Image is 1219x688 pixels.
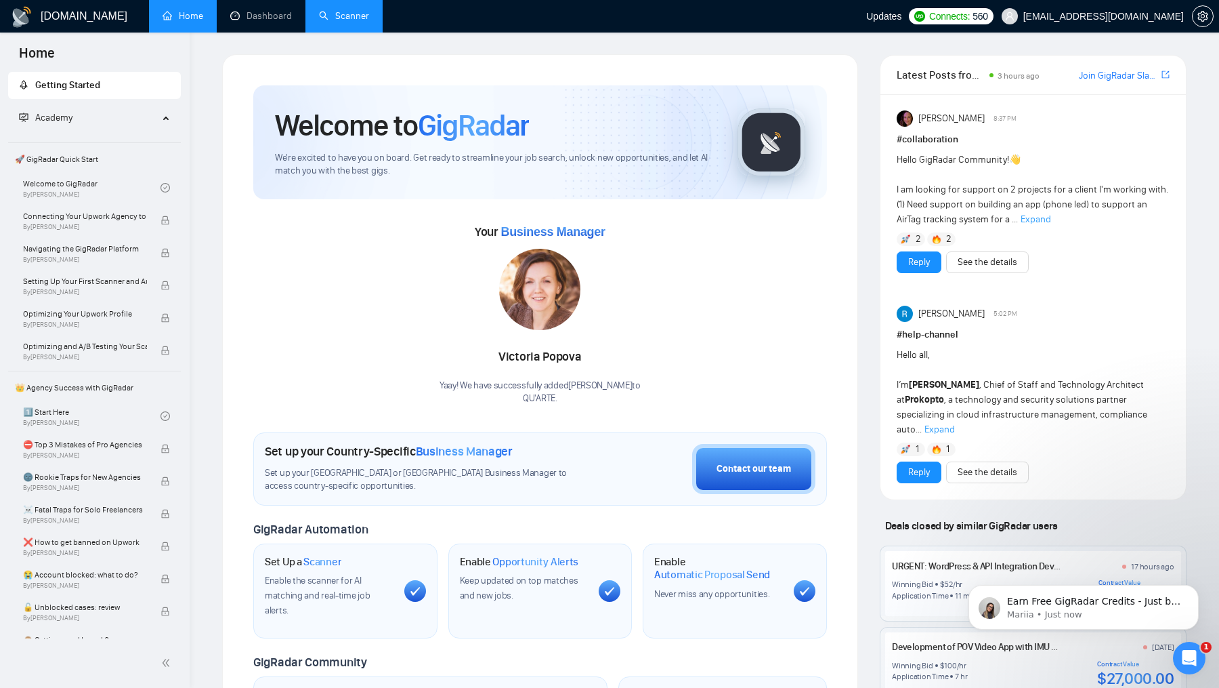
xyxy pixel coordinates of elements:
span: By [PERSON_NAME] [23,288,147,296]
span: Hello all, I’m , Chief of Staff and Technology Architect at , a technology and security solutions... [897,349,1147,435]
span: Keep updated on top matches and new jobs. [460,575,578,601]
div: Winning Bid [892,660,933,671]
div: /hr [957,660,966,671]
span: Optimizing Your Upwork Profile [23,307,147,321]
span: 👑 Agency Success with GigRadar [9,374,179,401]
span: Connects: [929,9,970,24]
span: rocket [19,80,28,89]
div: Contact our team [717,462,791,477]
img: 🚀 [901,235,910,244]
span: 2 [946,232,951,246]
a: See the details [958,255,1017,270]
span: lock [161,607,170,616]
div: Winning Bid [892,579,933,590]
div: Victoria Popova [440,346,641,369]
span: 🚀 GigRadar Quick Start [9,146,179,173]
span: 1 [946,443,949,456]
span: Expand [1021,214,1051,225]
img: gigradar-logo.png [737,108,805,176]
span: Connecting Your Upwork Agency to GigRadar [23,209,147,223]
a: Join GigRadar Slack Community [1079,68,1159,83]
img: upwork-logo.png [914,11,925,22]
span: GigRadar Community [253,655,367,670]
span: Academy [35,112,72,123]
span: By [PERSON_NAME] [23,549,147,557]
div: Yaay! We have successfully added [PERSON_NAME] to [440,380,641,405]
iframe: Intercom notifications message [948,557,1219,651]
h1: # help-channel [897,327,1170,342]
span: 🙈 Getting over Upwork? [23,633,147,647]
a: 1️⃣ Start HereBy[PERSON_NAME] [23,401,161,431]
a: Development of POV Video App with IMU Data Sync and Gesture Controls [892,641,1173,653]
span: By [PERSON_NAME] [23,451,147,460]
h1: Set up your Country-Specific [265,444,513,459]
a: setting [1192,11,1214,22]
span: Navigating the GigRadar Platform [23,242,147,256]
strong: [PERSON_NAME] [909,379,979,390]
h1: # collaboration [897,132,1170,147]
a: homeHome [163,10,203,22]
span: By [PERSON_NAME] [23,484,147,492]
span: Updates [866,11,901,22]
span: lock [161,477,170,486]
span: GigRadar Automation [253,522,368,537]
span: GigRadar [418,107,529,144]
span: 1 [916,443,919,456]
div: $ [940,579,945,590]
li: Getting Started [8,72,181,99]
img: 1695074352969-16.jpg [499,249,580,330]
span: lock [161,281,170,290]
span: ⛔ Top 3 Mistakes of Pro Agencies [23,438,147,451]
img: 🔥 [932,445,941,454]
span: Deals closed by similar GigRadar users [880,514,1063,538]
div: Application Time [892,671,948,682]
span: By [PERSON_NAME] [23,321,147,329]
span: [PERSON_NAME] [918,111,985,126]
span: Hello GigRadar Community! I am looking for support on 2 projects for a client I'm working with. (... [897,154,1168,225]
span: We're excited to have you on board. Get ready to streamline your job search, unlock new opportuni... [275,152,716,178]
span: 1 [1201,642,1212,653]
a: export [1161,68,1170,81]
span: Scanner [303,555,341,569]
span: 🌚 Rookie Traps for New Agencies [23,470,147,484]
iframe: Intercom live chat [1173,642,1205,674]
span: 👋 [1009,154,1021,165]
span: Business Manager [416,444,513,459]
h1: Set Up a [265,555,341,569]
h1: Welcome to [275,107,529,144]
span: Your [475,224,605,239]
button: Reply [897,462,941,483]
img: logo [11,6,33,28]
span: lock [161,248,170,258]
span: lock [161,216,170,225]
span: lock [161,509,170,519]
button: See the details [946,462,1029,483]
span: Academy [19,112,72,123]
a: dashboardDashboard [230,10,292,22]
span: Setting Up Your First Scanner and Auto-Bidder [23,275,147,288]
span: lock [161,313,170,323]
div: $ [940,660,945,671]
img: 🚀 [901,445,910,454]
span: check-circle [161,183,170,193]
span: ☠️ Fatal Traps for Solo Freelancers [23,503,147,517]
span: By [PERSON_NAME] [23,353,147,361]
span: Automatic Proposal Send [654,568,770,582]
div: Application Time [892,590,948,601]
button: See the details [946,251,1029,273]
span: fund-projection-screen [19,113,28,122]
span: Home [8,43,66,72]
span: lock [161,574,170,584]
a: Reply [908,255,930,270]
div: 100 [944,660,956,671]
span: double-left [161,656,175,670]
span: By [PERSON_NAME] [23,256,147,264]
span: 2 [916,232,921,246]
a: searchScanner [319,10,369,22]
span: [PERSON_NAME] [918,306,985,321]
span: lock [161,444,170,453]
span: user [1005,12,1014,21]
